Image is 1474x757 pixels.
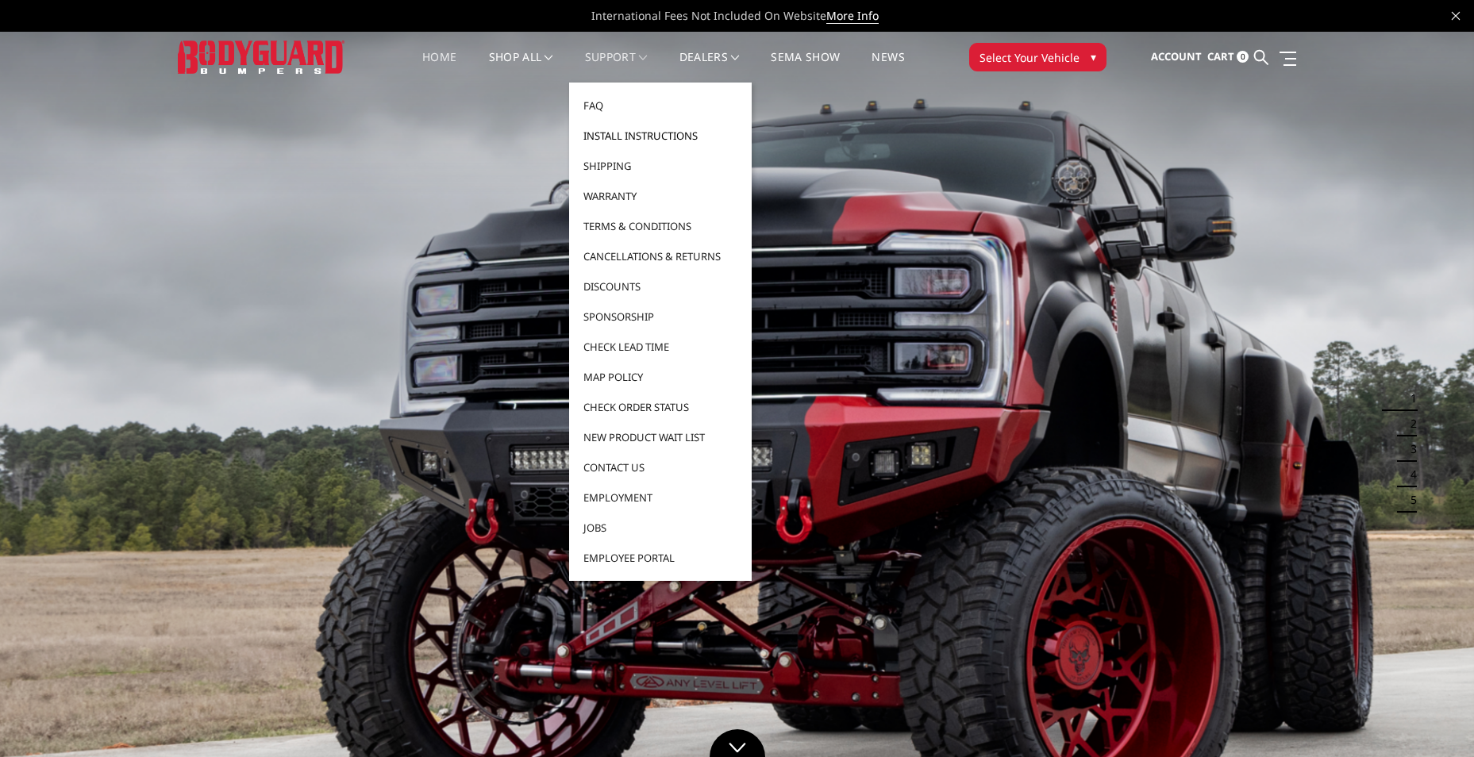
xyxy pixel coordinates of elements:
[969,43,1106,71] button: Select Your Vehicle
[1207,49,1234,63] span: Cart
[575,90,745,121] a: FAQ
[710,729,765,757] a: Click to Down
[1237,51,1249,63] span: 0
[1151,36,1202,79] a: Account
[575,332,745,362] a: Check Lead Time
[489,52,553,83] a: shop all
[1401,412,1417,437] button: 2 of 5
[575,362,745,392] a: MAP Policy
[575,181,745,211] a: Warranty
[575,302,745,332] a: Sponsorship
[575,482,745,513] a: Employment
[422,52,456,83] a: Home
[1401,437,1417,463] button: 3 of 5
[979,49,1080,66] span: Select Your Vehicle
[1395,681,1474,757] iframe: Chat Widget
[575,422,745,452] a: New Product Wait List
[679,52,740,83] a: Dealers
[1091,48,1096,65] span: ▾
[575,151,745,181] a: Shipping
[1401,386,1417,412] button: 1 of 5
[575,543,745,573] a: Employee Portal
[575,392,745,422] a: Check Order Status
[1401,487,1417,513] button: 5 of 5
[575,513,745,543] a: Jobs
[575,271,745,302] a: Discounts
[771,52,840,83] a: SEMA Show
[575,211,745,241] a: Terms & Conditions
[575,452,745,482] a: Contact Us
[178,40,344,73] img: BODYGUARD BUMPERS
[1401,462,1417,487] button: 4 of 5
[1207,36,1249,79] a: Cart 0
[575,241,745,271] a: Cancellations & Returns
[826,8,879,24] a: More Info
[1151,49,1202,63] span: Account
[872,52,904,83] a: News
[585,52,648,83] a: Support
[575,121,745,151] a: Install Instructions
